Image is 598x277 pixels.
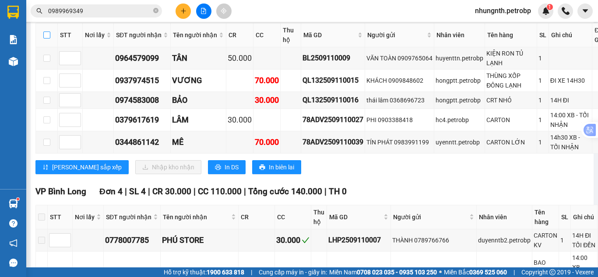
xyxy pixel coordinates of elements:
div: 14h30 XB - TỐI NHẬN [550,133,591,152]
span: Mã GD [303,30,356,40]
div: KIỆN RON TỦ LẠNH [486,49,535,68]
span: Hỗ trợ kỹ thuật: [164,267,244,277]
th: CC [275,205,311,229]
li: VP VP Quận 5 [60,62,116,71]
td: 0974583008 [114,92,171,109]
span: Đơn 4 [99,186,123,196]
td: LHP2509110007 [327,229,391,252]
div: 50.000 [228,52,252,64]
td: BL2509110009 [301,47,365,70]
td: MÊ [171,131,226,154]
td: BẢO [171,92,226,109]
button: aim [216,4,232,19]
span: check [302,236,310,244]
li: VP VP Lộc Ninh [4,62,60,71]
div: 1 [538,115,547,125]
button: sort-ascending[PERSON_NAME] sắp xếp [35,160,129,174]
td: 78ADV2509110027 [301,109,365,131]
span: | [324,186,327,196]
th: Thu hộ [311,205,327,229]
th: Tên hàng [485,23,537,47]
div: TÂN [172,52,225,64]
div: PHÚ STORE [162,234,237,246]
strong: 0369 525 060 [469,269,507,276]
span: Tên người nhận [163,212,229,222]
div: huyenttn.petrobp [436,53,483,63]
div: 78ADV2509110027 [303,114,363,125]
div: thái lâm 0368696723 [366,95,433,105]
div: KHÁCH 0909848602 [366,76,433,85]
th: STT [58,23,83,47]
strong: 1900 633 818 [207,269,244,276]
th: Ghi chú [571,205,598,229]
div: ĐI XE 14H30 [550,76,591,85]
span: | [148,186,150,196]
div: CARTON KV [534,231,557,250]
th: CR [226,23,253,47]
li: [PERSON_NAME][GEOGRAPHIC_DATA] [4,4,127,52]
span: Cung cấp máy in - giấy in: [259,267,327,277]
div: PHI 0903388418 [366,115,433,125]
span: Mã GD [329,212,382,222]
div: 0964579099 [115,52,169,64]
div: 0937974515 [115,74,169,87]
th: Nhân viên [434,23,485,47]
td: 0778007785 [104,229,161,252]
span: SL 4 [129,186,146,196]
button: printerIn biên lai [252,160,301,174]
span: In biên lai [269,162,294,172]
div: LÂM [172,114,225,126]
div: CRT NHỎ [486,95,535,105]
td: TÂN [171,47,226,70]
th: Tên hàng [532,205,559,229]
span: | [193,186,196,196]
span: close-circle [153,8,158,13]
span: [PERSON_NAME] sắp xếp [52,162,122,172]
span: Miền Bắc [444,267,507,277]
div: BL2509110009 [303,53,363,63]
th: SL [559,205,571,229]
img: warehouse-icon [9,199,18,208]
div: 14H ĐI [550,95,591,105]
th: Ghi chú [549,23,592,47]
span: Miền Nam [329,267,437,277]
span: 1 [548,4,551,10]
div: THÀNH 0789766766 [392,235,475,245]
div: hc4.petrobp [436,115,483,125]
th: CR [239,205,275,229]
img: warehouse-icon [9,57,18,66]
td: VƯƠNG [171,70,226,92]
button: printerIn DS [208,160,246,174]
div: hongptt.petrobp [436,95,483,105]
img: solution-icon [9,35,18,44]
span: nhungnth.petrobp [468,5,538,16]
td: QL132509110016 [301,92,365,109]
span: Tên người nhận [173,30,217,40]
div: 0974583008 [115,94,169,106]
th: Nhân viên [477,205,532,229]
div: 30.000 [255,94,279,106]
th: CC [253,23,281,47]
span: question-circle [9,219,18,228]
div: 1 [560,235,569,245]
div: uyenntt.petrobp [436,137,483,147]
button: file-add [196,4,211,19]
th: SL [537,23,549,47]
span: SĐT người nhận [116,30,162,40]
span: search [36,8,42,14]
div: TÍN PHÁT 0983991199 [366,137,433,147]
strong: 0708 023 035 - 0935 103 250 [357,269,437,276]
span: VP Bình Long [35,186,86,196]
span: notification [9,239,18,247]
img: phone-icon [562,7,570,15]
span: SĐT người nhận [106,212,151,222]
td: 0379617619 [114,109,171,131]
span: file-add [201,8,207,14]
td: 0964579099 [114,47,171,70]
td: PHÚ STORE [161,229,239,252]
div: THÙNG XỐP ĐÔNG LẠNH [486,71,535,90]
span: Tổng cước 140.000 [248,186,322,196]
td: 0937974515 [114,70,171,92]
div: 0778007785 [105,234,159,246]
span: ⚪️ [439,270,442,274]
